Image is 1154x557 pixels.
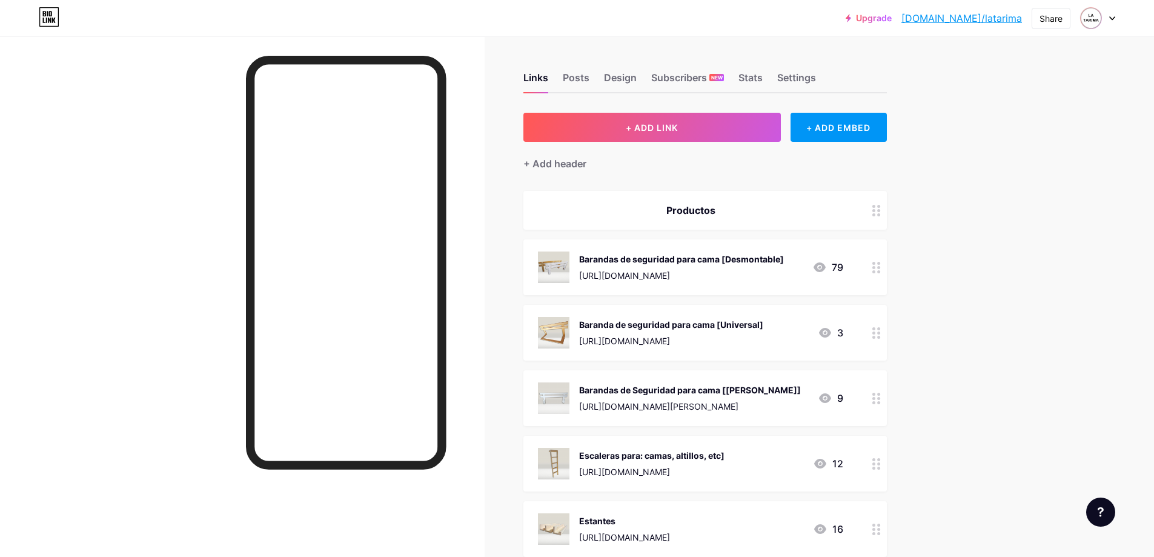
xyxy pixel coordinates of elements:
[813,522,843,536] div: 16
[579,400,801,413] div: [URL][DOMAIN_NAME][PERSON_NAME]
[523,156,586,171] div: + Add header
[579,335,763,347] div: [URL][DOMAIN_NAME]
[651,70,724,92] div: Subscribers
[812,260,843,275] div: 79
[901,11,1022,25] a: [DOMAIN_NAME]/latarima
[579,465,725,478] div: [URL][DOMAIN_NAME]
[538,252,569,283] img: Barandas de seguridad para cama [Desmontable]
[626,122,678,133] span: + ADD LINK
[818,391,843,405] div: 9
[579,269,784,282] div: [URL][DOMAIN_NAME]
[1079,7,1103,30] img: La Tarima - Decoración
[538,203,843,218] div: Productos
[523,70,548,92] div: Links
[579,318,763,331] div: Baranda de seguridad para cama [Universal]
[813,456,843,471] div: 12
[579,253,784,265] div: Barandas de seguridad para cama [Desmontable]
[538,513,569,545] img: Estantes
[604,70,637,92] div: Design
[579,531,670,544] div: [URL][DOMAIN_NAME]
[818,325,843,340] div: 3
[738,70,763,92] div: Stats
[846,13,892,23] a: Upgrade
[563,70,589,92] div: Posts
[791,113,887,142] div: + ADD EMBED
[538,317,569,349] img: Baranda de seguridad para cama [Universal]
[579,449,725,462] div: Escaleras para: camas, altillos, etc]
[579,515,670,527] div: Estantes
[538,382,569,414] img: Barandas de Seguridad para cama [Blancas]
[523,113,781,142] button: + ADD LINK
[538,448,569,479] img: Escaleras para: camas, altillos, etc]
[777,70,816,92] div: Settings
[711,74,723,81] span: NEW
[579,384,801,396] div: Barandas de Seguridad para cama [[PERSON_NAME]]
[1040,12,1063,25] div: Share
